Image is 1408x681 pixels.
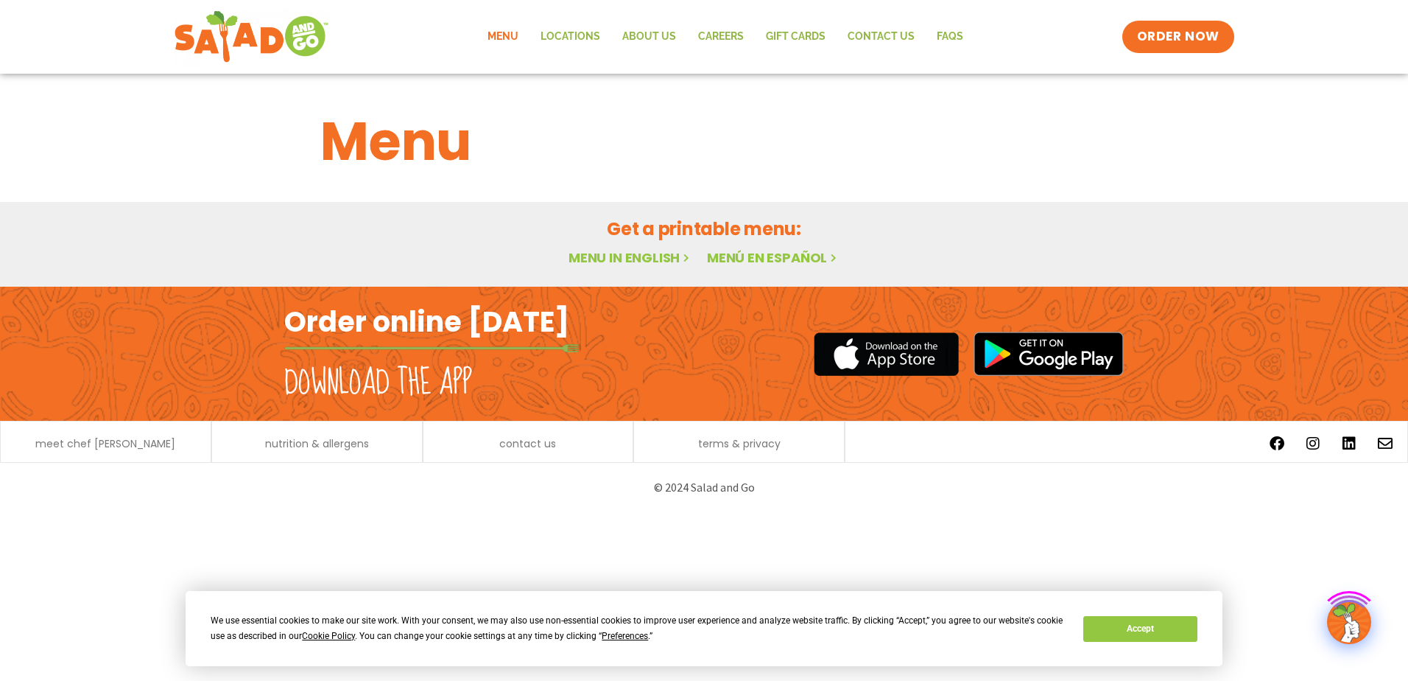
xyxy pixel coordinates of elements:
a: contact us [499,439,556,449]
a: GIFT CARDS [755,20,837,54]
div: We use essential cookies to make our site work. With your consent, we may also use non-essential ... [211,613,1066,644]
a: Menu [476,20,529,54]
a: About Us [611,20,687,54]
h2: Order online [DATE] [284,304,569,340]
a: Menu in English [569,248,692,267]
span: Preferences [602,631,648,641]
a: Menú en español [707,248,839,267]
a: Contact Us [837,20,926,54]
a: nutrition & allergens [265,439,369,449]
span: Cookie Policy [302,631,355,641]
a: ORDER NOW [1122,21,1234,53]
span: ORDER NOW [1137,28,1219,46]
img: appstore [814,330,959,378]
h2: Get a printable menu: [320,216,1088,242]
img: fork [284,344,579,352]
a: Locations [529,20,611,54]
nav: Menu [476,20,974,54]
h1: Menu [320,102,1088,181]
a: terms & privacy [698,439,781,449]
p: © 2024 Salad and Go [292,478,1116,497]
button: Accept [1083,616,1197,642]
img: google_play [974,332,1124,376]
h2: Download the app [284,363,472,404]
a: Careers [687,20,755,54]
a: FAQs [926,20,974,54]
img: new-SAG-logo-768×292 [174,7,329,66]
div: Cookie Consent Prompt [186,591,1222,666]
a: meet chef [PERSON_NAME] [35,439,175,449]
